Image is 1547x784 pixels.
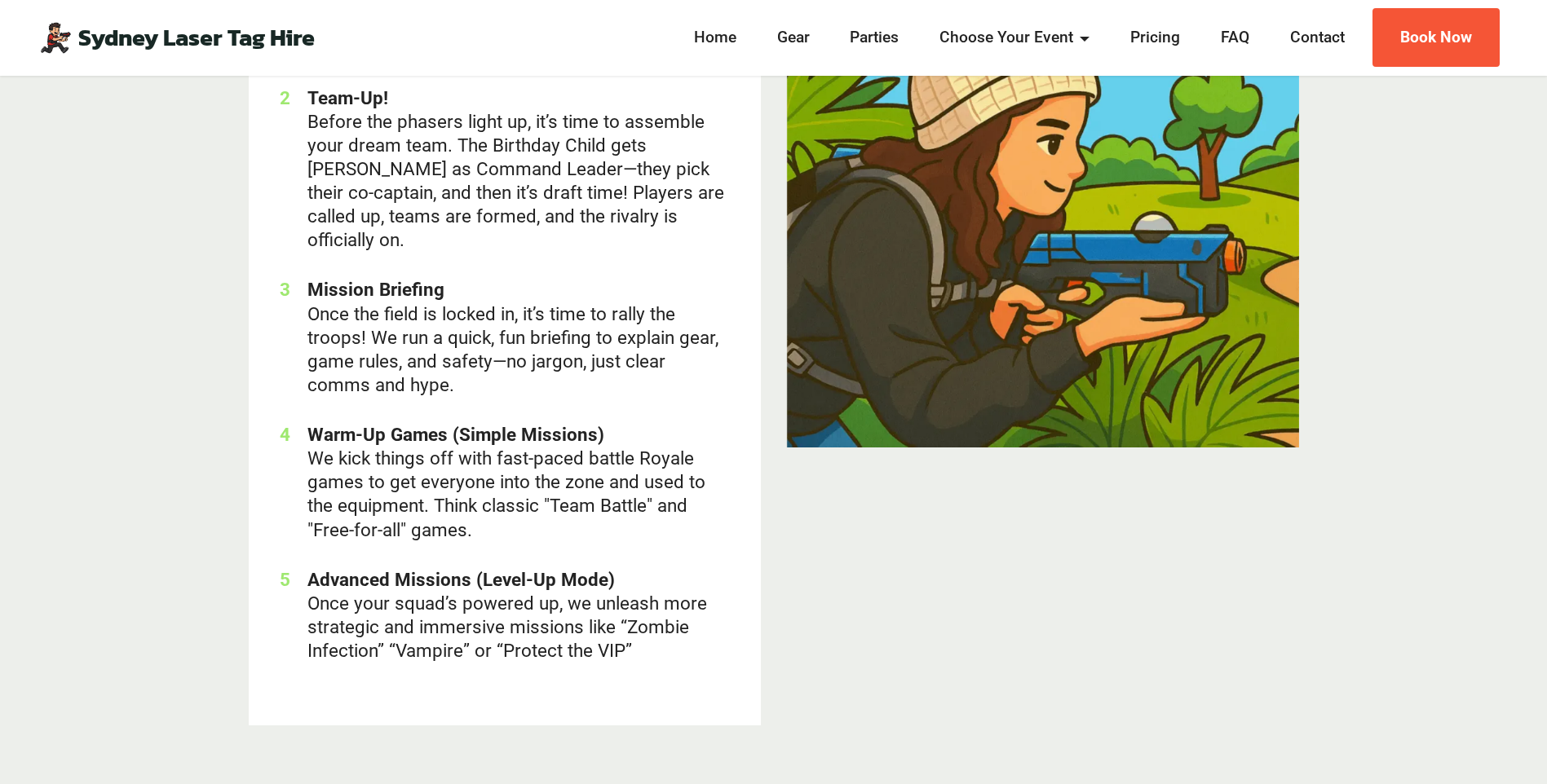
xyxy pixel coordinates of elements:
li: Once the field is locked in, it’s time to rally the troops! We run a quick, fun briefing to expla... [307,278,732,397]
a: Book Now [1372,8,1500,68]
strong: Mission Briefing [307,279,444,300]
strong: Advanced Missions (Level-Up Mode) [307,569,615,590]
a: Choose Your Event [935,26,1095,50]
a: Parties [846,26,904,50]
a: Contact [1285,26,1350,50]
li: We kick things off with fast-paced battle Royale games to get everyone into the zone and used to ... [307,423,732,542]
a: Pricing [1125,26,1185,50]
a: Sydney Laser Tag Hire [78,26,315,50]
img: Mobile Laser Tag Parties Sydney [39,21,72,54]
span: Before the phasers light up, it’s time to assemble your dream team. The Birthday Child gets [PERS... [307,87,724,251]
strong: Warm-Up Games (Simple Missions) [307,424,604,445]
a: Home [689,26,741,50]
strong: Team-Up! [307,87,388,108]
li: Once your squad’s powered up, we unleash more strategic and immersive missions like “Zombie Infec... [307,568,732,663]
a: Gear [772,26,815,50]
a: FAQ [1216,26,1254,50]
